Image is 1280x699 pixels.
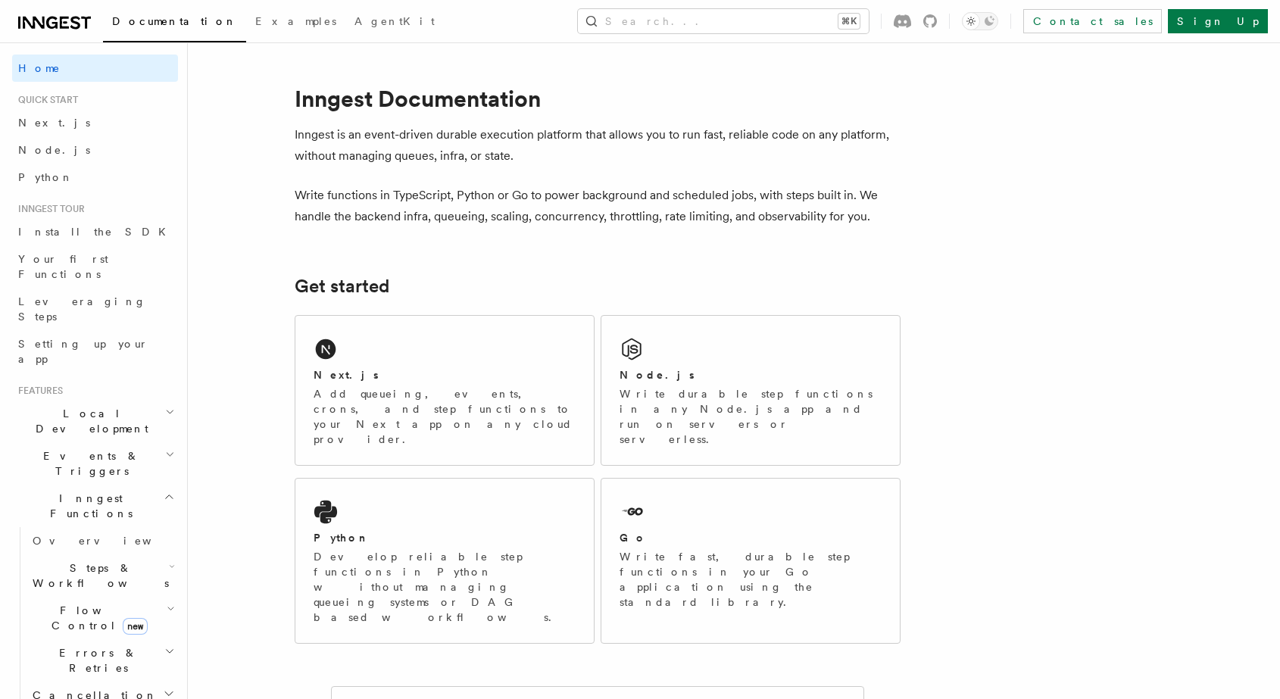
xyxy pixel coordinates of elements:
button: Inngest Functions [12,485,178,527]
span: Examples [255,15,336,27]
a: Next.jsAdd queueing, events, crons, and step functions to your Next app on any cloud provider. [295,315,595,466]
button: Errors & Retries [27,639,178,682]
p: Write durable step functions in any Node.js app and run on servers or serverless. [620,386,882,447]
span: Python [18,171,73,183]
a: AgentKit [345,5,444,41]
p: Develop reliable step functions in Python without managing queueing systems or DAG based workflows. [314,549,576,625]
a: Next.js [12,109,178,136]
button: Toggle dark mode [962,12,998,30]
span: Local Development [12,406,165,436]
h2: Go [620,530,647,545]
span: Flow Control [27,603,167,633]
a: Setting up your app [12,330,178,373]
p: Add queueing, events, crons, and step functions to your Next app on any cloud provider. [314,386,576,447]
span: Inngest Functions [12,491,164,521]
a: Documentation [103,5,246,42]
button: Local Development [12,400,178,442]
p: Inngest is an event-driven durable execution platform that allows you to run fast, reliable code ... [295,124,901,167]
h1: Inngest Documentation [295,85,901,112]
span: Steps & Workflows [27,560,169,591]
span: Setting up your app [18,338,148,365]
span: Install the SDK [18,226,175,238]
a: Get started [295,276,389,297]
span: Next.js [18,117,90,129]
a: Python [12,164,178,191]
p: Write functions in TypeScript, Python or Go to power background and scheduled jobs, with steps bu... [295,185,901,227]
span: Quick start [12,94,78,106]
a: Contact sales [1023,9,1162,33]
a: Node.js [12,136,178,164]
button: Search...⌘K [578,9,869,33]
button: Flow Controlnew [27,597,178,639]
span: new [123,618,148,635]
span: Events & Triggers [12,448,165,479]
a: Sign Up [1168,9,1268,33]
a: Leveraging Steps [12,288,178,330]
span: Inngest tour [12,203,85,215]
a: Node.jsWrite durable step functions in any Node.js app and run on servers or serverless. [601,315,901,466]
span: Overview [33,535,189,547]
span: Your first Functions [18,253,108,280]
span: Node.js [18,144,90,156]
button: Events & Triggers [12,442,178,485]
a: Examples [246,5,345,41]
span: Home [18,61,61,76]
h2: Python [314,530,370,545]
a: Install the SDK [12,218,178,245]
a: Home [12,55,178,82]
span: Documentation [112,15,237,27]
h2: Next.js [314,367,379,382]
a: GoWrite fast, durable step functions in your Go application using the standard library. [601,478,901,644]
kbd: ⌘K [838,14,860,29]
button: Steps & Workflows [27,554,178,597]
span: AgentKit [354,15,435,27]
a: Your first Functions [12,245,178,288]
span: Errors & Retries [27,645,164,676]
span: Features [12,385,63,397]
span: Leveraging Steps [18,295,146,323]
a: Overview [27,527,178,554]
p: Write fast, durable step functions in your Go application using the standard library. [620,549,882,610]
a: PythonDevelop reliable step functions in Python without managing queueing systems or DAG based wo... [295,478,595,644]
h2: Node.js [620,367,695,382]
